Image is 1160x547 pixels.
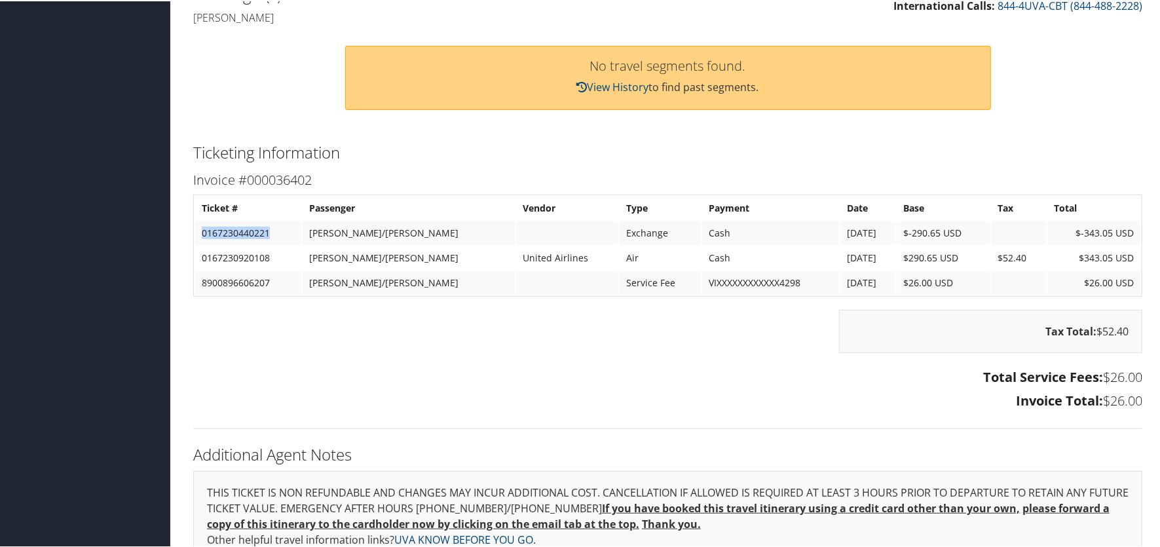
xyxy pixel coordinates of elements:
[1047,270,1140,293] td: $26.00 USD
[193,442,1142,464] h2: Additional Agent Notes
[702,220,839,244] td: Cash
[702,270,839,293] td: VIXXXXXXXXXXXX4298
[897,245,990,269] td: $290.65 USD
[303,245,515,269] td: [PERSON_NAME]/[PERSON_NAME]
[897,195,990,219] th: Base
[983,367,1103,385] strong: Total Service Fees:
[1047,220,1140,244] td: $-343.05 USD
[516,245,618,269] td: United Airlines
[303,195,515,219] th: Passenger
[1045,323,1096,337] strong: Tax Total:
[992,245,1046,269] td: $52.40
[1016,390,1103,408] strong: Invoice Total:
[840,245,896,269] td: [DATE]
[193,140,1142,162] h2: Ticketing Information
[620,245,701,269] td: Air
[359,78,977,95] p: to find past segments.
[303,220,515,244] td: [PERSON_NAME]/[PERSON_NAME]
[577,79,649,93] a: View History
[702,245,839,269] td: Cash
[516,195,618,219] th: Vendor
[992,195,1046,219] th: Tax
[642,516,701,530] u: Thank you.
[1047,195,1140,219] th: Total
[193,9,658,24] h4: [PERSON_NAME]
[195,270,301,293] td: 8900896606207
[620,270,701,293] td: Service Fee
[207,500,1110,530] u: please forward a copy of this itinerary to the cardholder now by clicking on the email tab at the...
[702,195,839,219] th: Payment
[620,195,701,219] th: Type
[195,220,301,244] td: 0167230440221
[303,270,515,293] td: [PERSON_NAME]/[PERSON_NAME]
[193,367,1142,385] h3: $26.00
[394,531,533,546] a: UVA KNOW BEFORE YOU GO
[897,220,990,244] td: $-290.65 USD
[359,58,977,71] h3: No travel segments found.
[840,220,896,244] td: [DATE]
[839,309,1142,352] div: $52.40
[195,195,301,219] th: Ticket #
[840,195,896,219] th: Date
[1047,245,1140,269] td: $343.05 USD
[620,220,701,244] td: Exchange
[193,170,1142,188] h3: Invoice #000036402
[840,270,896,293] td: [DATE]
[193,390,1142,409] h3: $26.00
[195,245,301,269] td: 0167230920108
[897,270,990,293] td: $26.00 USD
[602,500,1020,514] u: If you have booked this travel itinerary using a credit card other than your own,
